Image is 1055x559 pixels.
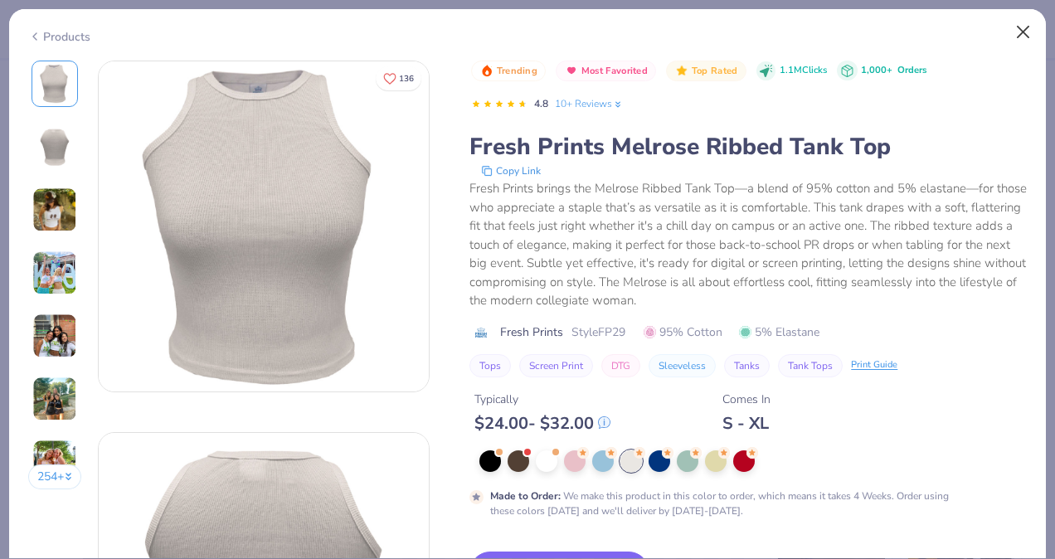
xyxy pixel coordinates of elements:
a: 10+ Reviews [555,96,624,111]
div: Fresh Prints brings the Melrose Ribbed Tank Top—a blend of 95% cotton and 5% elastane—for those w... [469,179,1027,310]
img: brand logo [469,326,492,339]
div: Typically [474,391,610,408]
button: Badge Button [471,61,546,82]
span: Trending [497,66,537,75]
button: Screen Print [519,354,593,377]
div: S - XL [722,413,771,434]
div: Products [28,28,90,46]
img: Front [35,64,75,104]
button: Tank Tops [778,354,843,377]
div: $ 24.00 - $ 32.00 [474,413,610,434]
button: Badge Button [556,61,656,82]
div: Comes In [722,391,771,408]
button: Like [376,66,421,90]
span: Fresh Prints [500,323,563,341]
div: 4.8 Stars [471,91,527,118]
img: User generated content [32,187,77,232]
img: Front [99,61,429,391]
button: Sleeveless [649,354,716,377]
button: Tops [469,354,511,377]
span: Top Rated [692,66,738,75]
span: Most Favorited [581,66,648,75]
span: 4.8 [534,97,548,110]
div: Print Guide [851,358,897,372]
div: Fresh Prints Melrose Ribbed Tank Top [469,131,1027,163]
button: Badge Button [666,61,746,82]
button: DTG [601,354,640,377]
button: Tanks [724,354,770,377]
span: 5% Elastane [739,323,819,341]
img: Back [35,127,75,167]
div: 1,000+ [861,64,926,78]
span: 1.1M Clicks [780,64,827,78]
img: User generated content [32,250,77,295]
img: Trending sort [480,64,493,77]
span: Orders [897,64,926,76]
button: Close [1008,17,1039,48]
strong: Made to Order : [490,489,561,503]
button: 254+ [28,464,82,489]
span: 95% Cotton [644,323,722,341]
span: Style FP29 [571,323,625,341]
div: We make this product in this color to order, which means it takes 4 Weeks. Order using these colo... [490,489,960,518]
button: copy to clipboard [476,163,546,179]
img: Most Favorited sort [565,64,578,77]
img: User generated content [32,377,77,421]
img: Top Rated sort [675,64,688,77]
span: 136 [399,75,414,83]
img: User generated content [32,440,77,484]
img: User generated content [32,314,77,358]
